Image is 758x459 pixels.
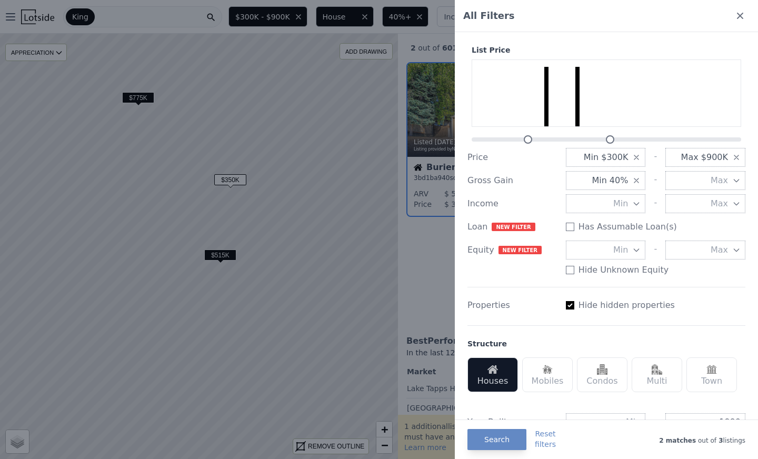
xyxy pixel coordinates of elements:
div: Year Built [467,416,557,428]
div: Equity [467,244,557,256]
span: All Filters [463,8,515,23]
span: Max [711,244,728,256]
img: Houses [487,364,498,375]
button: Min [566,241,646,260]
button: Max [665,241,745,260]
span: Min [613,244,628,256]
div: - [654,171,657,190]
input: Min [566,413,646,431]
button: Min $300K [566,148,646,167]
label: Has Assumable Loan(s) [579,221,677,233]
img: Multi [652,364,662,375]
div: Properties [467,299,557,312]
div: - [654,194,657,213]
span: Max [711,197,728,210]
button: Resetfilters [535,428,556,450]
span: NEW FILTER [498,246,542,254]
button: Search [467,429,526,450]
span: Min 40% [592,174,628,187]
label: Hide Unknown Equity [579,264,669,276]
div: Gross Gain [467,174,557,187]
div: - [654,413,657,431]
span: 3 [716,437,723,444]
img: Mobiles [542,364,553,375]
div: List Price [467,45,745,55]
span: NEW FILTER [492,223,535,231]
div: Town [686,357,737,392]
div: Multi [632,357,682,392]
button: Min [566,194,646,213]
div: Mobiles [522,357,573,392]
label: Hide hidden properties [579,299,675,312]
button: Max [665,194,745,213]
button: Max [665,171,745,190]
span: Max $900K [681,151,728,164]
div: Loan [467,221,557,233]
div: Income [467,197,557,210]
div: Condos [577,357,627,392]
img: Condos [597,364,607,375]
div: out of listings [556,434,745,445]
div: Structure [467,338,507,349]
img: Town [706,364,717,375]
span: Max [711,174,728,187]
span: 2 matches [659,437,696,444]
span: Min $300K [584,151,629,164]
button: Min 40% [566,171,646,190]
div: - [654,148,657,167]
input: Max [665,413,745,431]
button: Max $900K [665,148,745,167]
span: Min [613,197,628,210]
div: Price [467,151,557,164]
div: - [654,241,657,260]
div: Houses [467,357,518,392]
